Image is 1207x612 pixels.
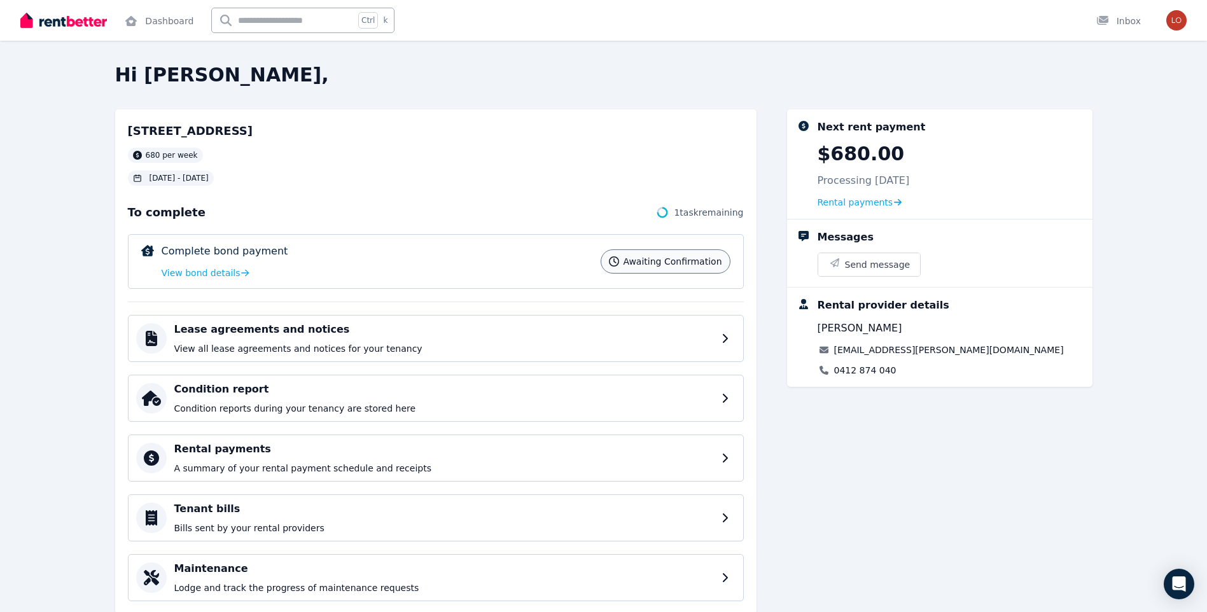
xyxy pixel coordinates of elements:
h2: [STREET_ADDRESS] [128,122,253,140]
a: Rental payments [818,196,902,209]
div: Rental provider details [818,298,949,313]
img: louco0710@gmail.com [1166,10,1187,31]
span: k [383,15,387,25]
div: Open Intercom Messenger [1164,569,1194,599]
img: RentBetter [20,11,107,30]
a: [EMAIL_ADDRESS][PERSON_NAME][DOMAIN_NAME] [834,344,1064,356]
h4: Lease agreements and notices [174,322,714,337]
span: Awaiting confirmation [623,255,722,268]
p: Complete bond payment [162,244,288,259]
div: Messages [818,230,874,245]
p: View all lease agreements and notices for your tenancy [174,342,714,355]
span: [PERSON_NAME] [818,321,902,336]
div: Inbox [1096,15,1141,27]
p: Bills sent by your rental providers [174,522,714,534]
button: Send message [818,253,921,276]
h4: Rental payments [174,442,714,457]
p: $680.00 [818,143,905,165]
span: Rental payments [818,196,893,209]
h4: Maintenance [174,561,714,576]
h4: Tenant bills [174,501,714,517]
span: To complete [128,204,206,221]
span: 1 task remaining [674,206,743,219]
p: A summary of your rental payment schedule and receipts [174,462,714,475]
p: Condition reports during your tenancy are stored here [174,402,714,415]
span: View bond details [162,267,241,279]
div: Next rent payment [818,120,926,135]
span: Ctrl [358,12,378,29]
h2: Hi [PERSON_NAME], [115,64,1092,87]
span: [DATE] - [DATE] [150,173,209,183]
span: 680 per week [146,150,198,160]
img: Complete bond payment [141,245,154,256]
a: 0412 874 040 [834,364,897,377]
p: Processing [DATE] [818,173,910,188]
span: Send message [845,258,910,271]
p: Lodge and track the progress of maintenance requests [174,581,714,594]
h4: Condition report [174,382,714,397]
